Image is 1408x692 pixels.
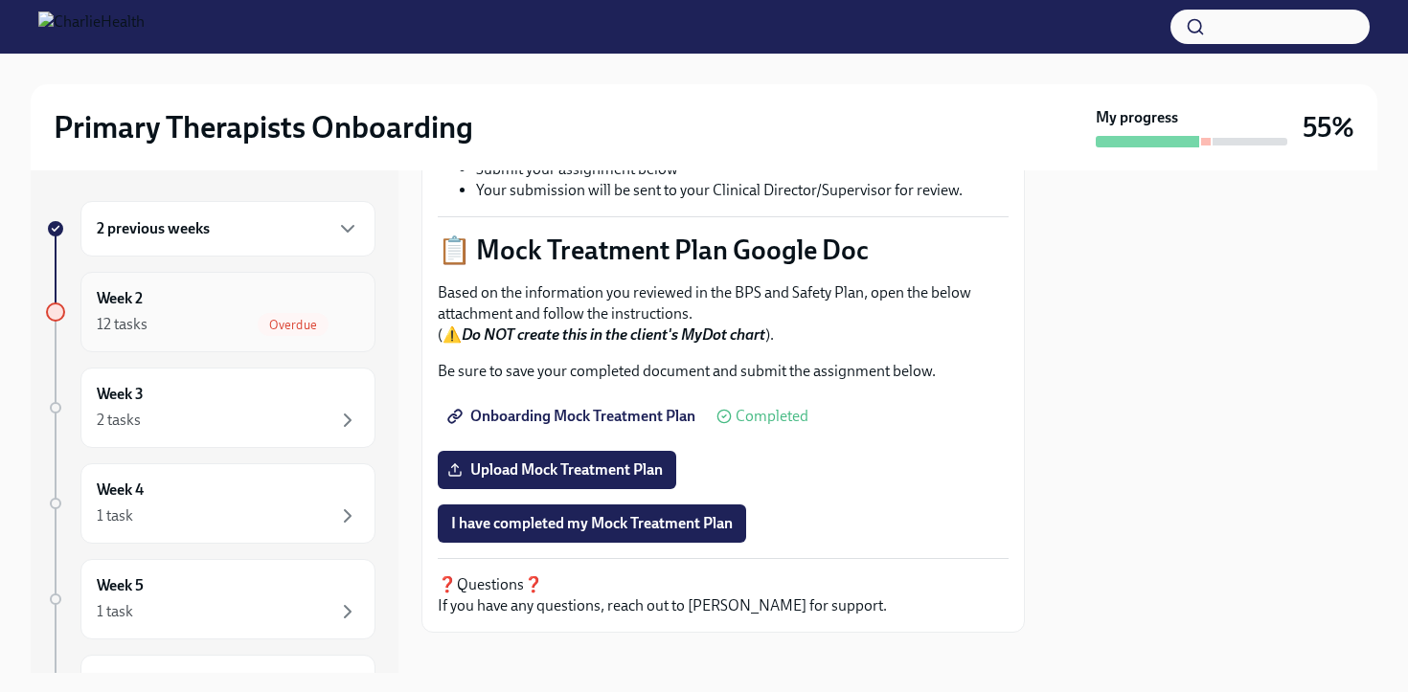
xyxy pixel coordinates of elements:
[438,397,709,435] a: Onboarding Mock Treatment Plan
[46,463,375,544] a: Week 41 task
[54,108,473,146] h2: Primary Therapists Onboarding
[97,601,133,622] div: 1 task
[46,559,375,639] a: Week 51 task
[1096,107,1178,128] strong: My progress
[736,409,808,424] span: Completed
[451,514,733,533] span: I have completed my Mock Treatment Plan
[97,218,210,239] h6: 2 previous weeks
[451,407,695,426] span: Onboarding Mock Treatment Plan
[438,451,676,489] label: Upload Mock Treatment Plan
[1303,110,1354,145] h3: 55%
[258,318,329,332] span: Overdue
[97,314,148,335] div: 12 tasks
[476,180,1009,201] li: Your submission will be sent to your Clinical Director/Supervisor for review.
[438,282,1009,346] p: Based on the information you reviewed in the BPS and Safety Plan, open the below attachment and f...
[80,201,375,257] div: 2 previous weeks
[438,233,1009,267] p: 📋 Mock Treatment Plan Google Doc
[97,410,141,431] div: 2 tasks
[97,575,144,596] h6: Week 5
[438,504,746,543] button: I have completed my Mock Treatment Plan
[438,361,1009,382] p: Be sure to save your completed document and submit the assignment below.
[97,288,143,309] h6: Week 2
[46,368,375,448] a: Week 32 tasks
[46,272,375,352] a: Week 212 tasksOverdue
[438,574,1009,616] p: ❓Questions❓ If you have any questions, reach out to [PERSON_NAME] for support.
[38,11,145,42] img: CharlieHealth
[97,384,144,405] h6: Week 3
[451,460,663,480] span: Upload Mock Treatment Plan
[97,505,133,526] div: 1 task
[462,325,765,344] strong: Do NOT create this in the client's MyDot chart
[97,480,144,501] h6: Week 4
[97,671,144,692] h6: Week 6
